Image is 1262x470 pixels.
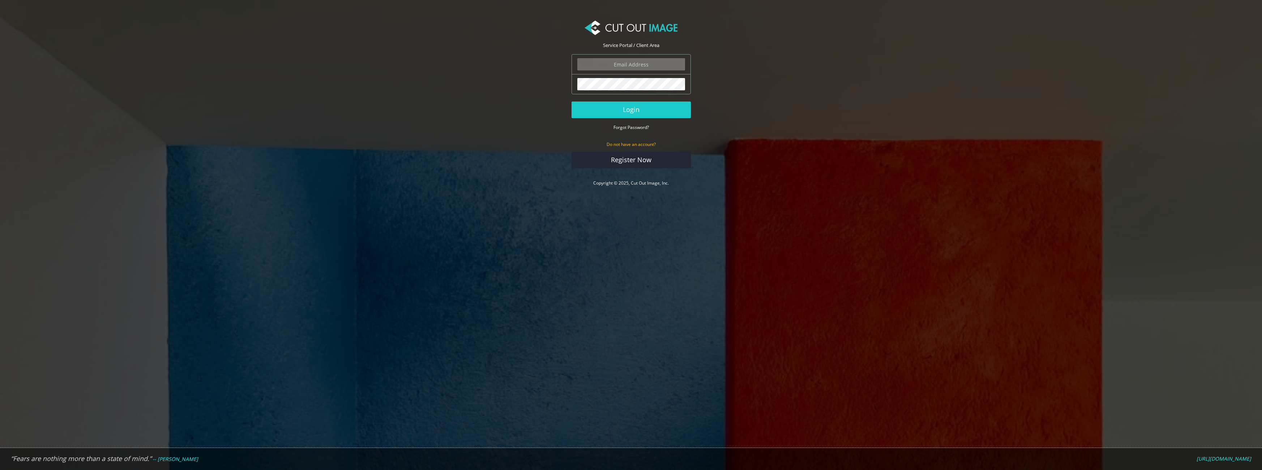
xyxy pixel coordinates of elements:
[1197,455,1251,462] em: [URL][DOMAIN_NAME]
[603,42,659,48] span: Service Portal / Client Area
[153,456,198,462] em: -- [PERSON_NAME]
[572,152,691,168] a: Register Now
[572,102,691,118] button: Login
[593,180,669,186] a: Copyright © 2025, Cut Out Image, Inc.
[607,141,656,147] small: Do not have an account?
[1197,456,1251,462] a: [URL][DOMAIN_NAME]
[585,21,677,35] img: Cut Out Image
[577,58,685,70] input: Email Address
[613,124,649,130] a: Forgot Password?
[11,454,151,463] em: “Fears are nothing more than a state of mind.”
